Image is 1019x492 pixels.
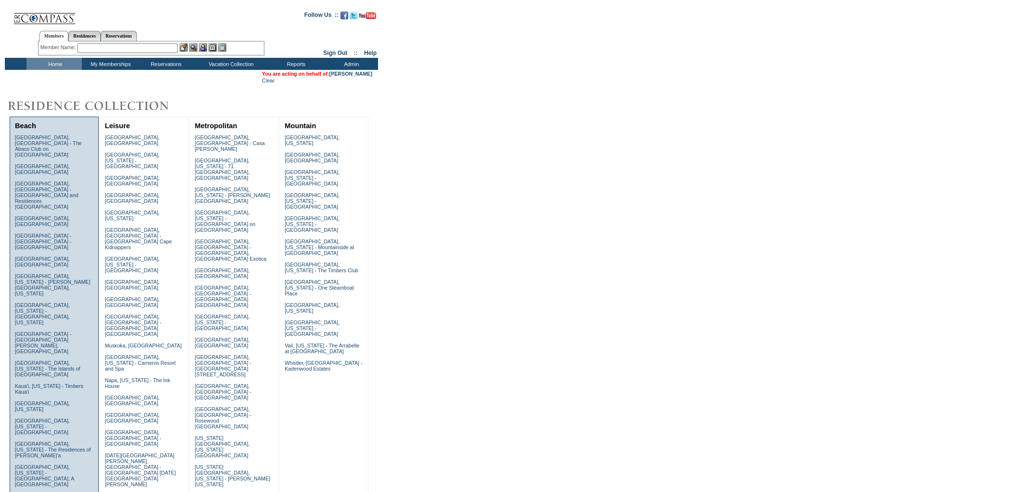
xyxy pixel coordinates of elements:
[340,12,348,19] img: Become our fan on Facebook
[105,227,172,250] a: [GEOGRAPHIC_DATA], [GEOGRAPHIC_DATA] - [GEOGRAPHIC_DATA] Cape Kidnappers
[285,343,359,354] a: Vail, [US_STATE] - The Arrabelle at [GEOGRAPHIC_DATA]
[15,400,70,412] a: [GEOGRAPHIC_DATA], [US_STATE]
[195,186,270,204] a: [GEOGRAPHIC_DATA], [US_STATE] - [PERSON_NAME][GEOGRAPHIC_DATA]
[15,122,36,130] a: Beach
[39,31,69,41] a: Members
[15,163,70,175] a: [GEOGRAPHIC_DATA], [GEOGRAPHIC_DATA]
[359,12,376,19] img: Subscribe to our YouTube Channel
[68,31,101,41] a: Residences
[195,122,237,130] a: Metropolitan
[340,14,348,20] a: Become our fan on Facebook
[15,273,91,296] a: [GEOGRAPHIC_DATA], [US_STATE] - [PERSON_NAME][GEOGRAPHIC_DATA], [US_STATE]
[105,452,176,487] a: [DATE][GEOGRAPHIC_DATA][PERSON_NAME], [GEOGRAPHIC_DATA] - [GEOGRAPHIC_DATA] [DATE][GEOGRAPHIC_DAT...
[5,96,193,116] img: Destinations by Exclusive Resorts
[105,152,160,169] a: [GEOGRAPHIC_DATA], [US_STATE] - [GEOGRAPHIC_DATA]
[82,58,137,70] td: My Memberships
[15,233,71,250] a: [GEOGRAPHIC_DATA] - [GEOGRAPHIC_DATA] - [GEOGRAPHIC_DATA]
[195,134,264,152] a: [GEOGRAPHIC_DATA], [GEOGRAPHIC_DATA] - Casa [PERSON_NAME]
[105,192,160,204] a: [GEOGRAPHIC_DATA], [GEOGRAPHIC_DATA]
[218,43,226,52] img: b_calculator.gif
[105,377,170,389] a: Napa, [US_STATE] - The Ink House
[267,58,323,70] td: Reports
[350,14,357,20] a: Follow us on Twitter
[15,441,91,458] a: [GEOGRAPHIC_DATA], [US_STATE] - The Residences of [PERSON_NAME]'a
[285,122,316,130] a: Mountain
[285,302,340,314] a: [GEOGRAPHIC_DATA], [US_STATE]
[105,296,160,308] a: [GEOGRAPHIC_DATA], [GEOGRAPHIC_DATA]
[304,11,339,22] td: Follow Us ::
[193,58,267,70] td: Vacation Collection
[262,78,274,83] a: Clear
[195,267,249,279] a: [GEOGRAPHIC_DATA], [GEOGRAPHIC_DATA]
[105,343,182,348] a: Muskoka, [GEOGRAPHIC_DATA]
[105,279,160,291] a: [GEOGRAPHIC_DATA], [GEOGRAPHIC_DATA]
[195,435,249,458] a: [US_STATE][GEOGRAPHIC_DATA], [US_STATE][GEOGRAPHIC_DATA]
[285,262,358,273] a: [GEOGRAPHIC_DATA], [US_STATE] - The Timbers Club
[105,354,176,372] a: [GEOGRAPHIC_DATA], [US_STATE] - Carneros Resort and Spa
[195,285,251,308] a: [GEOGRAPHIC_DATA], [GEOGRAPHIC_DATA] - [GEOGRAPHIC_DATA] [GEOGRAPHIC_DATA]
[105,395,160,406] a: [GEOGRAPHIC_DATA], [GEOGRAPHIC_DATA]
[195,354,251,377] a: [GEOGRAPHIC_DATA], [GEOGRAPHIC_DATA] - [GEOGRAPHIC_DATA][STREET_ADDRESS]
[13,5,76,25] img: Compass Home
[285,152,340,163] a: [GEOGRAPHIC_DATA], [GEOGRAPHIC_DATA]
[105,412,160,424] a: [GEOGRAPHIC_DATA], [GEOGRAPHIC_DATA]
[285,192,340,210] a: [GEOGRAPHIC_DATA], [US_STATE] - [GEOGRAPHIC_DATA]
[195,239,266,262] a: [GEOGRAPHIC_DATA], [GEOGRAPHIC_DATA] - [GEOGRAPHIC_DATA], [GEOGRAPHIC_DATA] Exotica
[15,464,74,487] a: [GEOGRAPHIC_DATA], [US_STATE] - [GEOGRAPHIC_DATA], A [GEOGRAPHIC_DATA]
[195,383,251,400] a: [GEOGRAPHIC_DATA], [GEOGRAPHIC_DATA] - [GEOGRAPHIC_DATA]
[195,158,249,181] a: [GEOGRAPHIC_DATA], [US_STATE] - 71 [GEOGRAPHIC_DATA], [GEOGRAPHIC_DATA]
[195,210,255,233] a: [GEOGRAPHIC_DATA], [US_STATE] - [GEOGRAPHIC_DATA] on [GEOGRAPHIC_DATA]
[189,43,197,52] img: View
[209,43,217,52] img: Reservations
[105,429,161,447] a: [GEOGRAPHIC_DATA], [GEOGRAPHIC_DATA] - [GEOGRAPHIC_DATA]
[5,14,13,15] img: i.gif
[285,215,340,233] a: [GEOGRAPHIC_DATA], [US_STATE] - [GEOGRAPHIC_DATA]
[354,50,358,56] span: ::
[15,134,82,158] a: [GEOGRAPHIC_DATA], [GEOGRAPHIC_DATA] - The Abaco Club on [GEOGRAPHIC_DATA]
[101,31,137,41] a: Reservations
[15,383,83,395] a: Kaua'i, [US_STATE] - Timbers Kaua'i
[199,43,207,52] img: Impersonate
[105,314,161,337] a: [GEOGRAPHIC_DATA], [GEOGRAPHIC_DATA] - [GEOGRAPHIC_DATA] [GEOGRAPHIC_DATA]
[285,279,354,296] a: [GEOGRAPHIC_DATA], [US_STATE] - One Steamboat Place
[105,210,160,221] a: [GEOGRAPHIC_DATA], [US_STATE]
[15,256,70,267] a: [GEOGRAPHIC_DATA], [GEOGRAPHIC_DATA]
[285,319,340,337] a: [GEOGRAPHIC_DATA], [US_STATE] - [GEOGRAPHIC_DATA]
[285,134,340,146] a: [GEOGRAPHIC_DATA], [US_STATE]
[329,71,372,77] a: [PERSON_NAME]
[105,256,160,273] a: [GEOGRAPHIC_DATA], [US_STATE] - [GEOGRAPHIC_DATA]
[195,464,270,487] a: [US_STATE][GEOGRAPHIC_DATA], [US_STATE] - [PERSON_NAME] [US_STATE]
[195,337,249,348] a: [GEOGRAPHIC_DATA], [GEOGRAPHIC_DATA]
[15,215,70,227] a: [GEOGRAPHIC_DATA], [GEOGRAPHIC_DATA]
[15,418,70,435] a: [GEOGRAPHIC_DATA], [US_STATE] - [GEOGRAPHIC_DATA]
[137,58,193,70] td: Reservations
[364,50,377,56] a: Help
[105,175,160,186] a: [GEOGRAPHIC_DATA], [GEOGRAPHIC_DATA]
[15,360,80,377] a: [GEOGRAPHIC_DATA], [US_STATE] - The Islands of [GEOGRAPHIC_DATA]
[15,331,71,354] a: [GEOGRAPHIC_DATA] - [GEOGRAPHIC_DATA][PERSON_NAME], [GEOGRAPHIC_DATA]
[195,406,251,429] a: [GEOGRAPHIC_DATA], [GEOGRAPHIC_DATA] - Rosewood [GEOGRAPHIC_DATA]
[26,58,82,70] td: Home
[359,14,376,20] a: Subscribe to our YouTube Channel
[40,43,78,52] div: Member Name:
[350,12,357,19] img: Follow us on Twitter
[285,169,340,186] a: [GEOGRAPHIC_DATA], [US_STATE] - [GEOGRAPHIC_DATA]
[285,239,354,256] a: [GEOGRAPHIC_DATA], [US_STATE] - Mountainside at [GEOGRAPHIC_DATA]
[323,50,347,56] a: Sign Out
[15,181,78,210] a: [GEOGRAPHIC_DATA], [GEOGRAPHIC_DATA] - [GEOGRAPHIC_DATA] and Residences [GEOGRAPHIC_DATA]
[262,71,372,77] span: You are acting on behalf of:
[195,314,249,331] a: [GEOGRAPHIC_DATA], [US_STATE] - [GEOGRAPHIC_DATA]
[105,134,160,146] a: [GEOGRAPHIC_DATA], [GEOGRAPHIC_DATA]
[323,58,378,70] td: Admin
[180,43,188,52] img: b_edit.gif
[105,122,130,130] a: Leisure
[15,302,70,325] a: [GEOGRAPHIC_DATA], [US_STATE] - [GEOGRAPHIC_DATA], [US_STATE]
[285,360,362,372] a: Whistler, [GEOGRAPHIC_DATA] - Kadenwood Estates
